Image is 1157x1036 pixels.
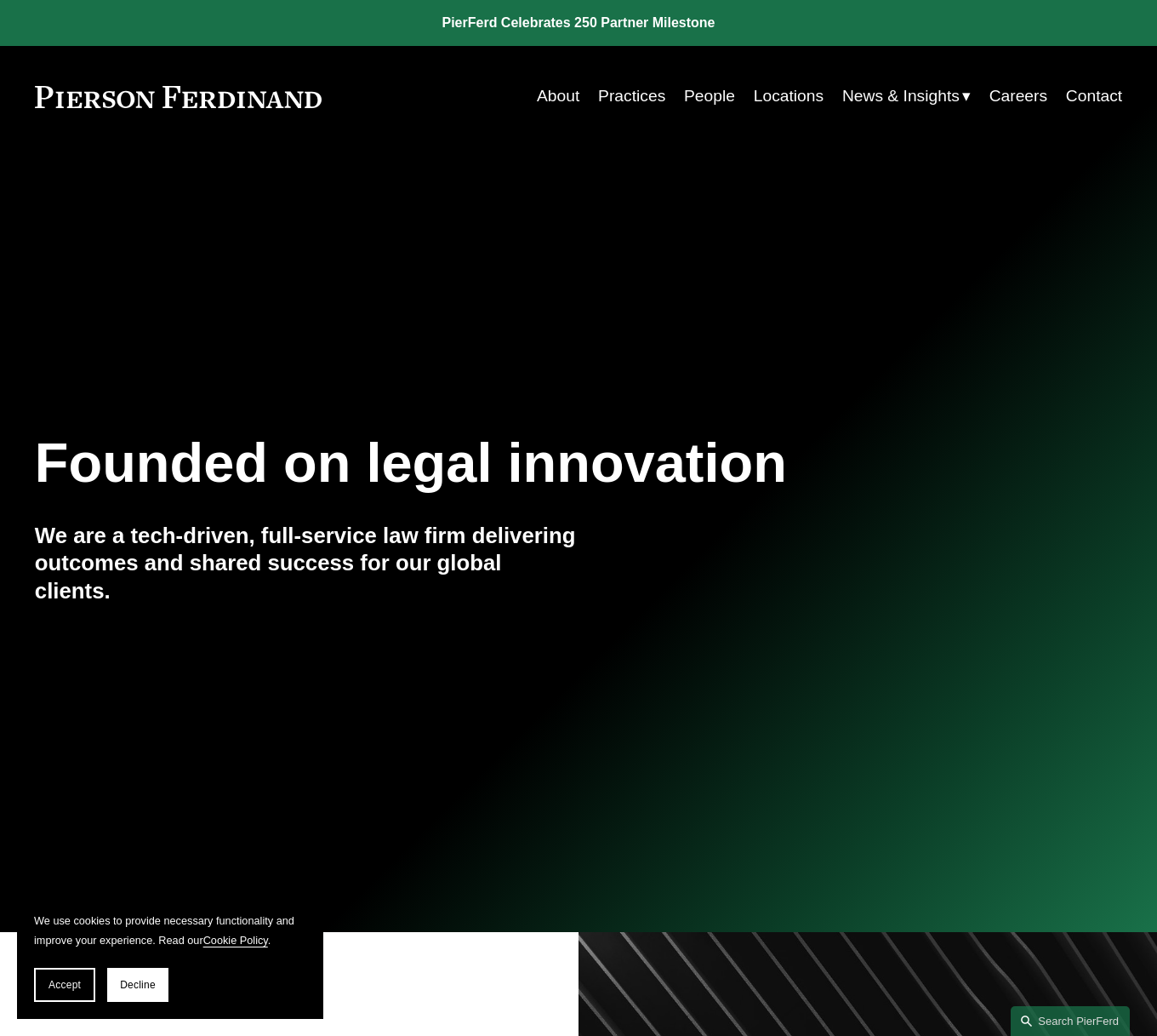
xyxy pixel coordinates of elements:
span: Decline [120,979,156,991]
a: Careers [989,80,1047,113]
p: We use cookies to provide necessary functionality and improve your experience. Read our . [34,912,306,951]
a: Contact [1066,80,1122,113]
a: Locations [754,80,824,113]
h4: We are a tech-driven, full-service law firm delivering outcomes and shared success for our global... [35,522,578,605]
a: People [684,80,735,113]
a: Cookie Policy [203,934,268,947]
a: folder dropdown [842,80,971,113]
a: Practices [598,80,665,113]
a: About [537,80,579,113]
span: News & Insights [842,82,960,112]
section: Cookie banner [17,895,323,1019]
button: Accept [34,968,95,1002]
h1: Founded on legal innovation [35,432,941,495]
span: Accept [48,979,81,991]
button: Decline [107,968,168,1002]
a: Search this site [1011,1006,1130,1036]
